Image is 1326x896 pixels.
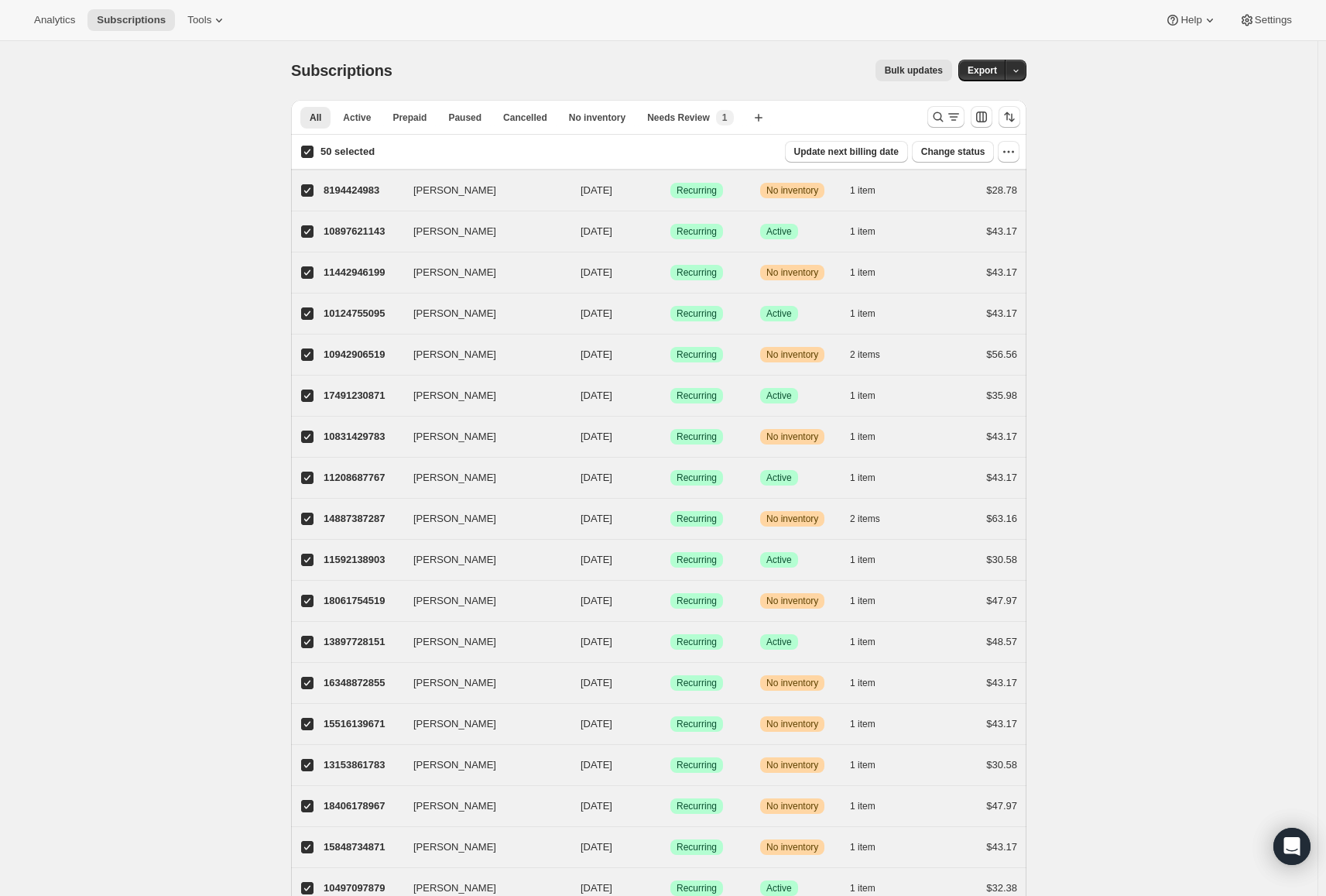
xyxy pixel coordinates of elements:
[850,344,897,366] button: 2 items
[581,266,612,278] span: [DATE]
[677,348,717,361] span: Recurring
[1230,9,1301,31] button: Settings
[677,677,717,689] span: Recurring
[1255,14,1292,26] span: Settings
[986,800,1017,812] span: $47.97
[324,675,401,691] p: 16348872855
[766,348,818,361] span: No inventory
[986,348,1017,360] span: $56.56
[404,424,559,449] button: [PERSON_NAME]
[581,677,612,688] span: [DATE]
[850,184,875,197] span: 1 item
[971,106,992,128] button: Customize table column order and visibility
[677,184,717,197] span: Recurring
[324,590,1017,612] div: 18061754519[PERSON_NAME][DATE]SuccessRecurringWarningNo inventory1 item$47.97
[766,513,818,525] span: No inventory
[581,554,612,565] span: [DATE]
[324,716,401,732] p: 15516139671
[850,800,875,812] span: 1 item
[413,593,496,609] span: [PERSON_NAME]
[404,342,559,367] button: [PERSON_NAME]
[581,800,612,812] span: [DATE]
[324,306,401,321] p: 10124755095
[404,465,559,490] button: [PERSON_NAME]
[850,431,875,443] span: 1 item
[850,180,893,201] button: 1 item
[986,390,1017,401] span: $35.98
[850,390,875,402] span: 1 item
[850,262,893,283] button: 1 item
[324,265,401,280] p: 11442946199
[581,348,612,360] span: [DATE]
[324,183,401,198] p: 8194424983
[503,112,547,124] span: Cancelled
[178,9,236,31] button: Tools
[677,759,717,771] span: Recurring
[291,62,392,79] span: Subscriptions
[404,794,559,819] button: [PERSON_NAME]
[986,554,1017,565] span: $30.58
[677,595,717,607] span: Recurring
[581,431,612,442] span: [DATE]
[986,431,1017,442] span: $43.17
[324,303,1017,324] div: 10124755095[PERSON_NAME][DATE]SuccessRecurringSuccessActive1 item$43.17
[404,548,559,572] button: [PERSON_NAME]
[324,385,1017,407] div: 17491230871[PERSON_NAME][DATE]SuccessRecurringSuccessActive1 item$35.98
[850,549,893,571] button: 1 item
[766,677,818,689] span: No inventory
[850,882,875,894] span: 1 item
[310,112,321,124] span: All
[677,390,717,402] span: Recurring
[927,106,965,128] button: Search and filter results
[581,472,612,483] span: [DATE]
[404,506,559,531] button: [PERSON_NAME]
[324,552,401,568] p: 11592138903
[850,554,875,566] span: 1 item
[324,881,401,896] p: 10497097879
[324,672,1017,694] div: 16348872855[PERSON_NAME][DATE]SuccessRecurringWarningNo inventory1 item$43.17
[766,472,792,484] span: Active
[850,472,875,484] span: 1 item
[324,470,401,486] p: 11208687767
[986,841,1017,853] span: $43.17
[766,759,818,771] span: No inventory
[324,713,1017,735] div: 15516139671[PERSON_NAME][DATE]SuccessRecurringWarningNo inventory1 item$43.17
[850,348,880,361] span: 2 items
[785,141,908,163] button: Update next billing date
[850,718,875,730] span: 1 item
[324,549,1017,571] div: 11592138903[PERSON_NAME][DATE]SuccessRecurringSuccessActive1 item$30.58
[1273,828,1311,865] div: Open Intercom Messenger
[581,841,612,853] span: [DATE]
[324,631,1017,653] div: 13897728151[PERSON_NAME][DATE]SuccessRecurringSuccessActive1 item$48.57
[413,634,496,650] span: [PERSON_NAME]
[569,112,625,124] span: No inventory
[343,112,371,124] span: Active
[850,672,893,694] button: 1 item
[413,716,496,732] span: [PERSON_NAME]
[324,508,1017,530] div: 14887387287[PERSON_NAME][DATE]SuccessRecurringWarningNo inventory2 items$63.16
[850,426,893,448] button: 1 item
[850,508,897,530] button: 2 items
[1180,14,1201,26] span: Help
[794,146,899,158] span: Update next billing date
[324,795,1017,817] div: 18406178967[PERSON_NAME][DATE]SuccessRecurringWarningNo inventory1 item$47.97
[850,836,893,858] button: 1 item
[413,183,496,198] span: [PERSON_NAME]
[413,552,496,568] span: [PERSON_NAME]
[958,60,1006,81] button: Export
[404,219,559,244] button: [PERSON_NAME]
[324,262,1017,283] div: 11442946199[PERSON_NAME][DATE]SuccessRecurringWarningNo inventory1 item$43.17
[677,307,717,320] span: Recurring
[986,636,1017,647] span: $48.57
[766,431,818,443] span: No inventory
[404,630,559,654] button: [PERSON_NAME]
[986,184,1017,196] span: $28.78
[677,882,717,894] span: Recurring
[404,260,559,285] button: [PERSON_NAME]
[766,225,792,238] span: Active
[677,513,717,525] span: Recurring
[404,383,559,408] button: [PERSON_NAME]
[766,800,818,812] span: No inventory
[1156,9,1226,31] button: Help
[413,675,496,691] span: [PERSON_NAME]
